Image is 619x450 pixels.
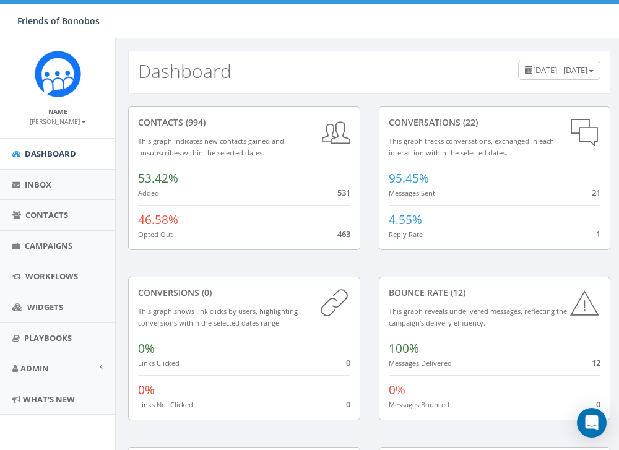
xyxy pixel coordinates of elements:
[389,358,452,368] small: Messages Delivered
[138,61,232,81] h2: Dashboard
[389,116,601,129] div: conversations
[138,382,155,398] span: 0%
[199,287,212,298] span: (0)
[138,340,155,357] span: 0%
[23,394,75,405] span: What's New
[138,136,284,157] small: This graph indicates new contacts gained and unsubscribes within the selected dates.
[27,301,63,313] span: Widgets
[17,15,100,27] span: Friends of Bonobos
[592,357,600,368] span: 12
[389,400,449,409] small: Messages Bounced
[183,116,206,128] span: (994)
[25,270,78,282] span: Workflows
[138,358,180,368] small: Links Clicked
[461,116,478,128] span: (22)
[138,306,298,327] small: This graph shows link clicks by users, highlighting conversions within the selected dates range.
[138,230,173,239] small: Opted Out
[448,287,465,298] span: (12)
[389,230,423,239] small: Reply Rate
[138,212,178,228] span: 46.58%
[25,148,76,159] span: Dashboard
[596,399,600,410] span: 0
[389,188,435,197] small: Messages Sent
[30,115,86,126] a: [PERSON_NAME]
[25,209,68,220] span: Contacts
[138,400,193,409] small: Links Not Clicked
[25,179,51,190] span: Inbox
[389,340,419,357] span: 100%
[592,187,600,198] span: 21
[25,240,72,251] span: Campaigns
[389,287,601,299] div: Bounce Rate
[389,212,422,228] span: 4.55%
[337,228,350,240] span: 463
[577,408,607,438] div: Open Intercom Messenger
[138,116,350,129] div: contacts
[138,287,350,299] div: conversions
[389,170,429,186] span: 95.45%
[138,188,159,197] small: Added
[389,306,567,327] small: This graph reveals undelivered messages, reflecting the campaign's delivery efficiency.
[35,51,81,97] img: Rally_Corp_Icon.png
[533,64,587,76] span: [DATE] - [DATE]
[346,357,350,368] span: 0
[389,382,405,398] span: 0%
[20,363,49,374] span: Admin
[24,332,72,344] span: Playbooks
[346,399,350,410] span: 0
[48,107,67,116] small: Name
[389,136,554,157] small: This graph tracks conversations, exchanged in each interaction within the selected dates.
[596,228,600,240] span: 1
[30,117,86,126] small: [PERSON_NAME]
[337,187,350,198] span: 531
[138,170,178,186] span: 53.42%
